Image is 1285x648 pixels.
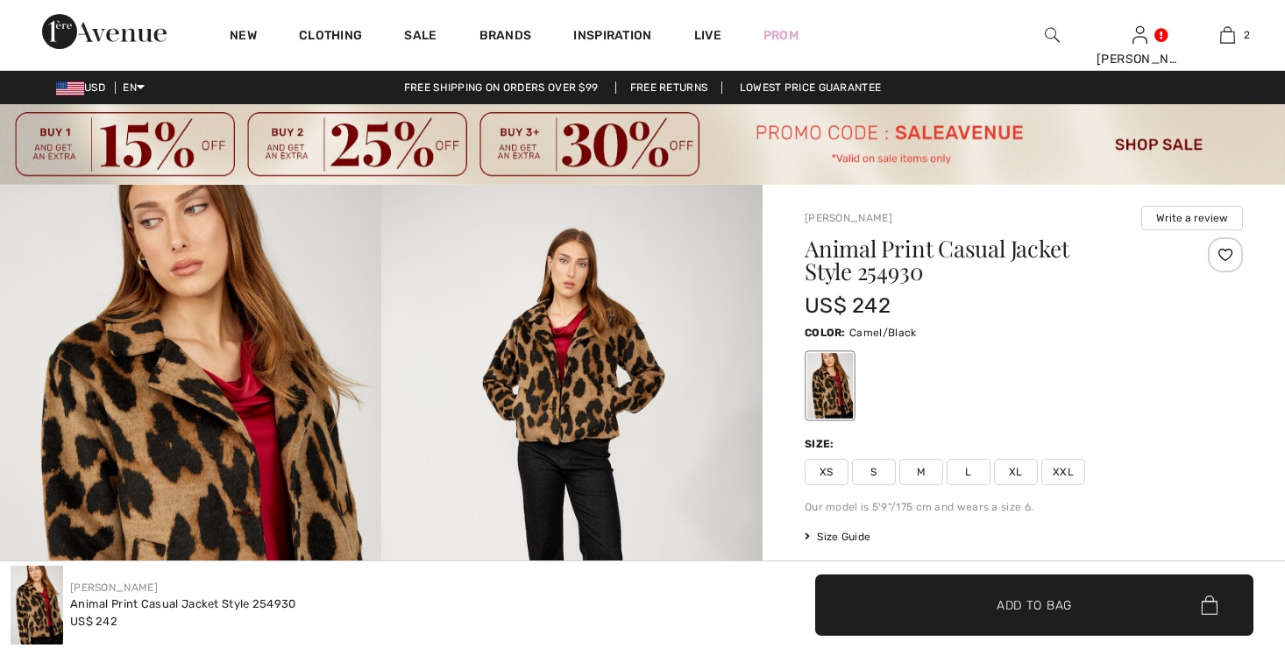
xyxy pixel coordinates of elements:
span: 2 [1244,27,1250,43]
span: L [947,459,990,485]
div: Animal Print Casual Jacket Style 254930 [70,595,296,613]
a: Sign In [1132,26,1147,43]
img: 1ère Avenue [42,14,167,49]
img: Animal Print Casual Jacket Style 254930 [11,566,63,644]
a: 2 [1184,25,1270,46]
div: [PERSON_NAME] [1097,50,1182,68]
span: XXL [1041,459,1085,485]
span: Color: [805,327,846,339]
a: Brands [479,28,532,46]
a: Lowest Price Guarantee [726,81,896,94]
img: US Dollar [56,81,84,95]
button: Write a review [1141,206,1243,230]
img: My Bag [1220,25,1235,46]
span: USD [56,81,112,94]
div: Our model is 5'9"/175 cm and wears a size 6. [805,499,1243,515]
a: Prom [763,26,799,45]
a: Live [694,26,721,45]
span: XL [994,459,1038,485]
a: Free shipping on orders over $99 [390,81,613,94]
img: Bag.svg [1201,595,1218,615]
a: Clothing [299,28,362,46]
span: Size Guide [805,529,870,545]
div: Camel/Black [807,353,853,419]
div: Size: [805,436,838,452]
h1: Animal Print Casual Jacket Style 254930 [805,237,1170,283]
span: Add to Bag [997,595,1072,614]
span: US$ 242 [805,293,891,318]
span: EN [123,81,145,94]
span: Camel/Black [849,327,916,339]
img: search the website [1045,25,1060,46]
span: XS [805,459,848,485]
img: My Info [1132,25,1147,46]
a: Free Returns [615,81,723,94]
span: S [852,459,896,485]
a: [PERSON_NAME] [805,212,892,224]
a: New [230,28,257,46]
a: [PERSON_NAME] [70,581,158,594]
span: Inspiration [573,28,651,46]
a: Sale [404,28,437,46]
span: US$ 242 [70,615,117,628]
button: Add to Bag [815,574,1253,636]
span: M [899,459,943,485]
